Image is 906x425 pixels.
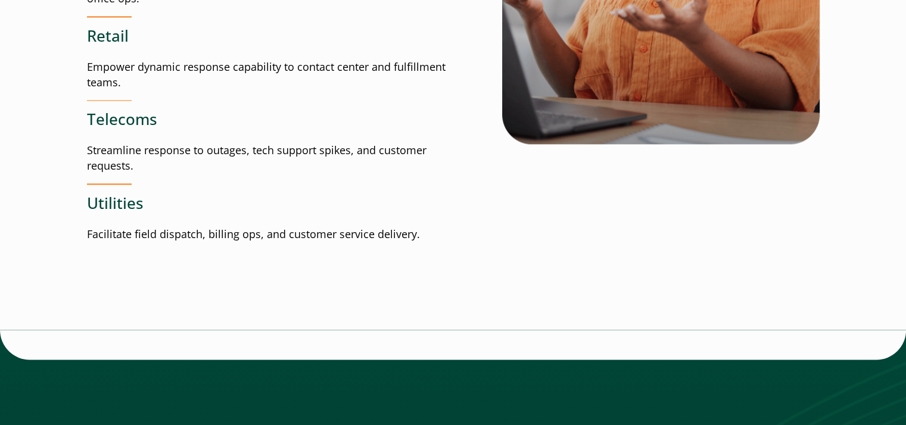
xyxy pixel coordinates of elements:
p: Streamline response to outages, tech support spikes, and customer requests. [87,143,453,174]
h3: Utilities [87,194,453,212]
h3: Telecoms [87,110,453,129]
h3: Retail [87,27,453,45]
p: Empower dynamic response capability to contact center and fulfillment teams. [87,60,453,90]
p: Facilitate field dispatch, billing ops, and customer service delivery. [87,227,453,242]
